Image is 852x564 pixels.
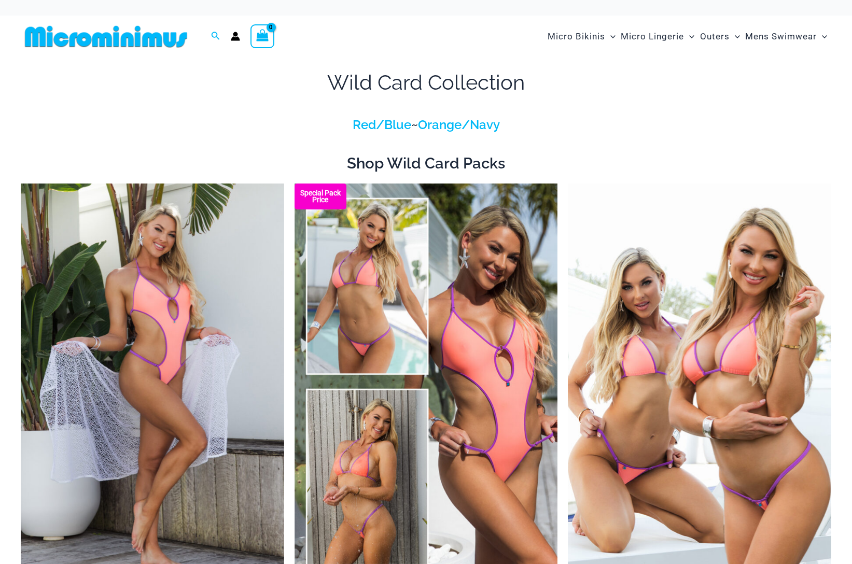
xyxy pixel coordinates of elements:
span: Menu Toggle [605,23,616,50]
b: Special Pack Price [295,190,346,203]
h1: Wild Card Collection [21,68,831,97]
span: Menu Toggle [817,23,827,50]
a: Search icon link [211,30,220,43]
a: Red/Blue [353,117,411,132]
a: OutersMenu ToggleMenu Toggle [697,21,743,52]
nav: Site Navigation [543,19,831,54]
a: Micro BikinisMenu ToggleMenu Toggle [545,21,618,52]
span: Micro Bikinis [548,23,605,50]
span: Menu Toggle [730,23,740,50]
a: Account icon link [231,32,240,41]
a: Orange/Navy [418,117,500,132]
h4: ~ [21,118,831,133]
a: Mens SwimwearMenu ToggleMenu Toggle [743,21,830,52]
span: Outers [700,23,730,50]
a: Micro LingerieMenu ToggleMenu Toggle [618,21,697,52]
span: Mens Swimwear [745,23,817,50]
span: Micro Lingerie [621,23,684,50]
a: View Shopping Cart, empty [250,24,274,48]
h2: Shop Wild Card Packs [21,153,831,173]
span: Menu Toggle [684,23,694,50]
img: MM SHOP LOGO FLAT [21,25,191,48]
